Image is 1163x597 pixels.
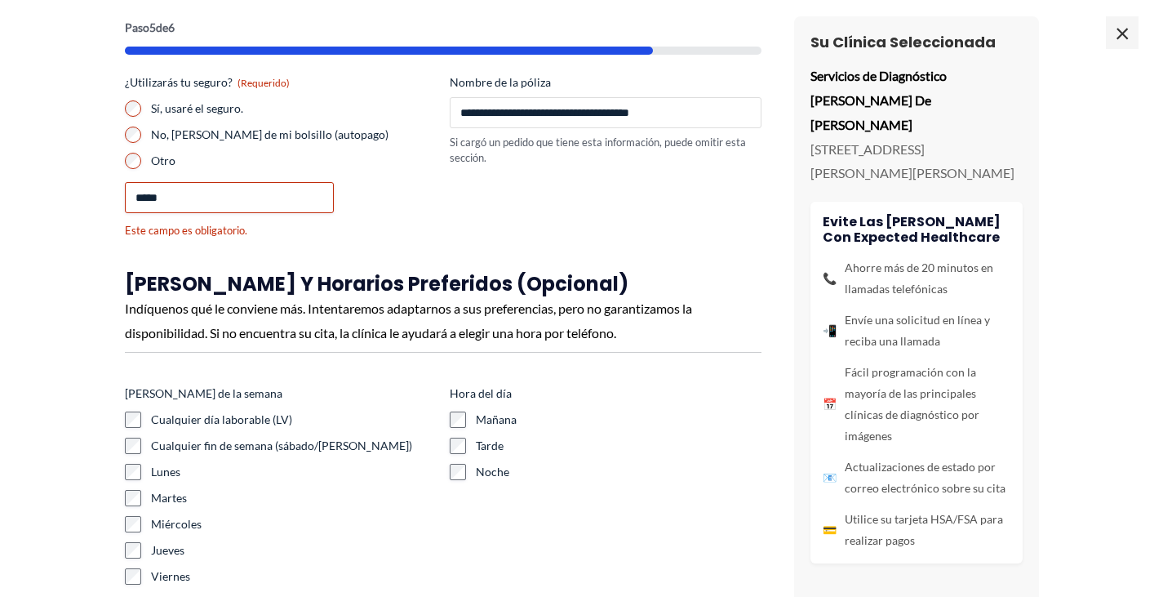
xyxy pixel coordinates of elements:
[156,20,168,34] font: de
[151,465,180,479] font: Lunes
[125,224,247,237] font: Este campo es obligatorio.
[125,301,692,341] font: Indíquenos qué le conviene más. Intentaremos adaptarnos a sus preferencias, pero no garantizamos ...
[151,127,388,141] font: No, [PERSON_NAME] de mi bolsillo (autopago)
[476,412,517,426] font: Mañana
[476,439,504,452] font: Tarde
[149,20,156,34] font: 5
[151,491,187,505] font: Martes
[823,271,837,285] font: 📞
[125,75,233,89] font: ¿Utilizarás tu seguro?
[151,543,184,557] font: Jueves
[125,182,334,213] input: Otra opción, por favor especifique
[810,141,1014,181] font: [STREET_ADDRESS][PERSON_NAME][PERSON_NAME]
[151,154,175,167] font: Otro
[151,439,412,452] font: Cualquier fin de semana (sábado/[PERSON_NAME])
[237,77,290,89] font: (Requerido)
[845,512,1003,547] font: Utilice su tarjeta HSA/FSA para realizar pagos
[151,101,243,115] font: Sí, usaré el seguro.
[476,465,509,479] font: Noche
[810,32,996,52] font: Su clínica seleccionada
[823,397,837,411] font: 📅
[125,270,628,297] font: [PERSON_NAME] y horarios preferidos (opcional)
[823,470,837,484] font: 📧
[151,517,202,531] font: Miércoles
[450,75,551,89] font: Nombre de la póliza
[823,523,837,537] font: 💳
[125,386,282,400] font: [PERSON_NAME] de la semana
[845,261,993,296] font: Ahorre más de 20 minutos en llamadas telefónicas
[168,20,175,34] font: 6
[450,136,746,164] font: Si cargó un pedido que tiene esta información, puede omitir esta sección.
[125,20,149,34] font: Paso
[845,460,1005,495] font: Actualizaciones de estado por correo electrónico sobre su cita
[151,569,190,583] font: Viernes
[810,68,947,131] font: Servicios de Diagnóstico [PERSON_NAME] De [PERSON_NAME]
[450,386,512,400] font: Hora del día
[151,412,292,426] font: Cualquier día laborable (LV)
[845,313,990,348] font: Envíe una solicitud en línea y reciba una llamada
[823,323,837,337] font: 📲
[823,212,1001,247] font: Evite las [PERSON_NAME] con Expected Healthcare
[1115,16,1130,48] font: ×
[845,365,979,443] font: Fácil programación con la mayoría de las principales clínicas de diagnóstico por imágenes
